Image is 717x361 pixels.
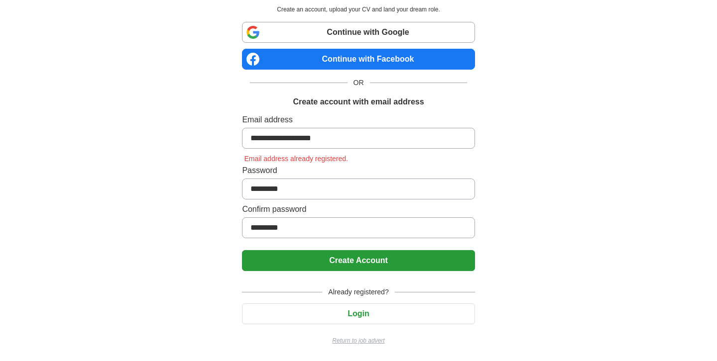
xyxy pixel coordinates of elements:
a: Return to job advert [242,336,475,345]
label: Confirm password [242,203,475,215]
span: OR [348,78,370,88]
button: Create Account [242,250,475,271]
span: Already registered? [322,287,394,297]
label: Email address [242,114,475,126]
button: Login [242,303,475,324]
a: Login [242,309,475,318]
h1: Create account with email address [293,96,424,108]
a: Continue with Google [242,22,475,43]
p: Create an account, upload your CV and land your dream role. [244,5,473,14]
a: Continue with Facebook [242,49,475,70]
label: Password [242,165,475,177]
span: Email address already registered. [242,155,350,163]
